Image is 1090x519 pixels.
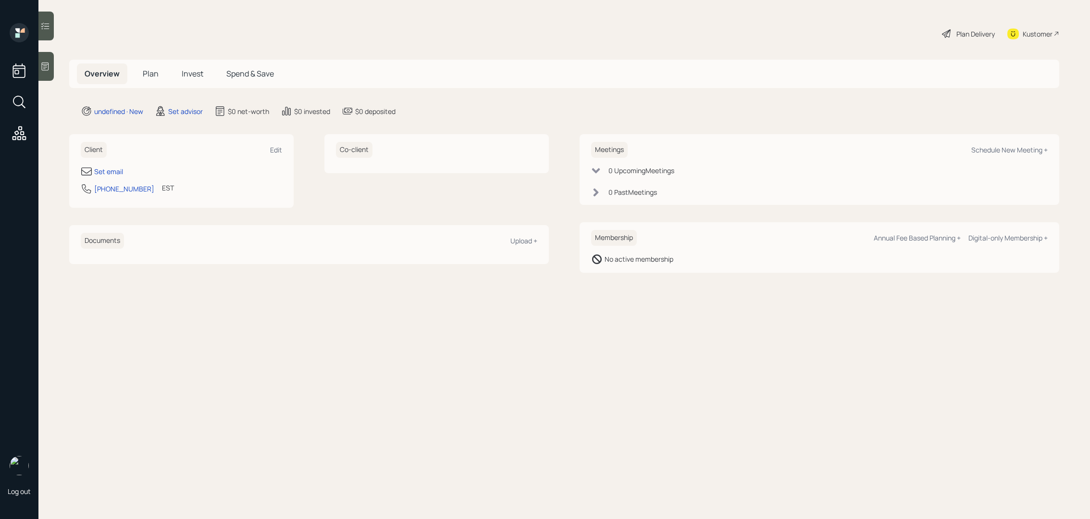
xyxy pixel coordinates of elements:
[81,142,107,158] h6: Client
[81,233,124,249] h6: Documents
[226,68,274,79] span: Spend & Save
[605,254,673,264] div: No active membership
[143,68,159,79] span: Plan
[874,233,961,242] div: Annual Fee Based Planning +
[956,29,995,39] div: Plan Delivery
[1023,29,1053,39] div: Kustomer
[608,165,674,176] div: 0 Upcoming Meeting s
[85,68,120,79] span: Overview
[591,230,637,246] h6: Membership
[94,166,123,177] div: Set email
[355,106,396,116] div: $0 deposited
[168,106,203,116] div: Set advisor
[968,233,1048,242] div: Digital-only Membership +
[294,106,330,116] div: $0 invested
[608,187,657,197] div: 0 Past Meeting s
[270,145,282,154] div: Edit
[228,106,269,116] div: $0 net-worth
[510,236,537,245] div: Upload +
[971,145,1048,154] div: Schedule New Meeting +
[591,142,628,158] h6: Meetings
[10,456,29,475] img: retirable_logo.png
[182,68,203,79] span: Invest
[336,142,372,158] h6: Co-client
[8,487,31,496] div: Log out
[162,183,174,193] div: EST
[94,106,143,116] div: undefined · New
[94,184,154,194] div: [PHONE_NUMBER]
